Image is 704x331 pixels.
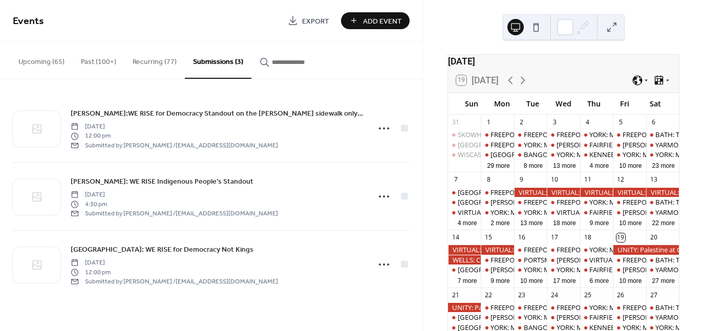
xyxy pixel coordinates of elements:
div: Mon [487,93,518,114]
div: 27 [649,291,658,299]
button: 4 more [585,160,613,170]
div: 14 [452,233,460,242]
div: FAIRFIELD: Stop The Coup [580,265,613,274]
div: WELLS: Continuous Sunrise to Sunset No I.C.E. Rally [448,255,481,264]
div: YARMOUTH: Saturday Weekly Rally - Resist Hate - Support Democracy [646,208,679,217]
div: VIRTUAL: The Shape of Solidarity - Listening To Palestine [547,208,580,217]
button: 8 more [520,160,547,170]
div: FAIRFIELD: Stop The Coup [589,140,669,149]
div: FREEPORT: VISIBILITY FREEPORT Stand for Democracy! [524,130,691,139]
div: YORK: Morning Resistance at Town Center [514,313,547,322]
div: FAIRFIELD: Stop The Coup [589,265,669,274]
div: BATH: Tabling at the Bath Farmers Market [646,130,679,139]
div: FREEPORT: VISIBILITY FREEPORT Stand for Democracy! [514,130,547,139]
div: 25 [583,291,592,299]
div: FAIRFIELD: Stop The Coup [580,140,613,149]
div: VIRTUAL: The Resistance Lab Organizing Training with [PERSON_NAME] [458,208,674,217]
div: PORTLAND; Canvass with Maine Dems in Portland [448,313,481,322]
span: 12:00 pm [71,268,278,277]
div: 17 [550,233,559,242]
span: [GEOGRAPHIC_DATA]: WE RISE for Democracy Not Kings [71,245,253,255]
button: 10 more [615,275,646,285]
a: [PERSON_NAME]:WE RISE for Democracy Standout on the [PERSON_NAME] sidewalk only on [GEOGRAPHIC_DA... [71,107,364,119]
div: BANGOR: Weekly peaceful protest [514,150,547,159]
div: BELFAST: Support Palestine Weekly Standout [448,188,481,197]
div: YORK: Morning Resistance at Town Center [580,197,613,207]
div: VIRTUAL: The Resistance Lab Organizing Training with Pramila Jayapal [448,208,481,217]
span: Submitted by [PERSON_NAME] / [EMAIL_ADDRESS][DOMAIN_NAME] [71,277,278,286]
a: [PERSON_NAME]: WE RISE Indigenous People’s Standout [71,175,253,187]
div: Tue [518,93,548,114]
button: 7 more [454,275,481,285]
div: BELFAST: Support Palestine Weekly Standout [448,140,481,149]
div: 20 [649,233,658,242]
div: [DATE] [448,55,679,68]
div: WELLS: NO I.C.E in Wells [613,208,646,217]
div: VIRTUAL: Sign the Petition to Kick ICE Out of Pease [448,245,481,254]
div: FREEPORT: Visibility Brigade Standout [557,130,672,139]
div: 26 [616,291,625,299]
div: KENNEBUNK: Stand Out [580,150,613,159]
div: WELLS: NO I.C.E in Wells [481,265,514,274]
div: YORK: Morning Resistance at Town Center [580,130,613,139]
div: WELLS: NO I.C.E in Wells [481,197,514,207]
div: [PERSON_NAME]: NO I.C.E in [PERSON_NAME] [557,313,696,322]
div: BATH: Tabling at the Bath Farmers Market [646,255,679,264]
div: YORK: Morning Resistance at [GEOGRAPHIC_DATA] [524,140,679,149]
div: WELLS: NO I.C.E in Wells [547,255,580,264]
div: FREEPORT: AM and PM Rush Hour Brigade. Click for times! [613,130,646,139]
a: Add Event [341,12,410,29]
div: FREEPORT: AM and PM Rush Hour Brigade. Click for times! [613,197,646,207]
div: Wed [548,93,579,114]
div: 21 [452,291,460,299]
a: [GEOGRAPHIC_DATA]: WE RISE for Democracy Not Kings [71,244,253,255]
div: 16 [517,233,526,242]
div: VIRTUAL: Sign the Petition to Kick ICE Out of Pease [547,188,580,197]
button: 10 more [615,160,646,170]
div: 15 [484,233,493,242]
div: YORK: Morning Resistance at Town Center [646,150,679,159]
a: Export [280,12,337,29]
div: FREEPORT: VISIBILITY FREEPORT Stand for Democracy! [514,303,547,312]
button: 6 more [585,275,613,285]
div: FREEPORT: AM and PM Visibility Bridge Brigade. Click for times! [490,303,681,312]
div: FAIRFIELD: Stop The Coup [589,208,669,217]
div: FREEPORT: VISIBILITY FREEPORT Stand for Democracy! [524,197,691,207]
div: FREEPORT: Visibility Brigade Standout [547,303,580,312]
button: 27 more [648,275,679,285]
div: FREEPORT: Visibility Brigade Standout [547,197,580,207]
div: 19 [616,233,625,242]
div: YORK: Morning Resistance at Town Center [547,150,580,159]
div: [GEOGRAPHIC_DATA]: [PERSON_NAME][GEOGRAPHIC_DATA] Porchfest [458,197,676,207]
div: VIRTUAL: Sign the Petition to Kick ICE Out of Pease [613,188,646,197]
div: PORTLAND: SURJ Greater Portland Gathering (Showing up for Racial Justice) [448,265,481,274]
div: 1 [484,118,493,126]
span: 4:30 pm [71,200,278,209]
div: FREEPORT: Visibility Brigade Standout [557,197,672,207]
span: [PERSON_NAME]: WE RISE Indigenous People’s Standout [71,176,253,187]
div: BATH: Tabling at the Bath Farmers Market [646,197,679,207]
div: FREEPORT: VISIBILITY FREEPORT Stand for Democracy! [514,245,547,254]
div: FREEPORT: AM and PM Visibility Bridge Brigade. Click for times! [481,303,514,312]
div: SKOWHEGAN: Central [US_STATE] Labor Council Day BBQ [458,130,634,139]
div: VIRTUAL: Sign the Petition to Kick ICE Out of Pease [514,188,547,197]
div: FREEPORT: AM and PM Visibility Bridge Brigade. Click for times! [481,130,514,139]
div: FREEPORT: Visibility Labor Day Fight for Workers [481,140,514,149]
div: [PERSON_NAME]: NO I.C.E in [PERSON_NAME] [557,255,696,264]
div: FREEPORT: AM and PM Rush Hour Brigade. Click for times! [613,255,646,264]
div: Thu [579,93,609,114]
div: 6 [649,118,658,126]
div: [PERSON_NAME]: NO I.C.E in [PERSON_NAME] [490,265,630,274]
span: [DATE] [71,190,278,200]
div: FREEPORT: VISIBILITY FREEPORT Stand for Democracy! [524,303,691,312]
div: FREEPORT: AM and PM Visibility Bridge Brigade. Click for times! [490,188,681,197]
button: 13 more [516,217,547,227]
div: FAIRFIELD: Stop The Coup [580,313,613,322]
div: BANGOR: Weekly peaceful protest [524,150,628,159]
div: [GEOGRAPHIC_DATA]; Canvass with [US_STATE] Dems in [GEOGRAPHIC_DATA] [458,313,698,322]
div: YORK: Morning Resistance at Town Center [580,303,613,312]
button: 10 more [615,217,646,227]
div: WELLS: NO I.C.E in Wells [613,140,646,149]
div: FREEPORT: VISIBILITY FREEPORT Stand for Democracy! [514,197,547,207]
div: BATH: Tabling at the Bath Farmers Market [646,303,679,312]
